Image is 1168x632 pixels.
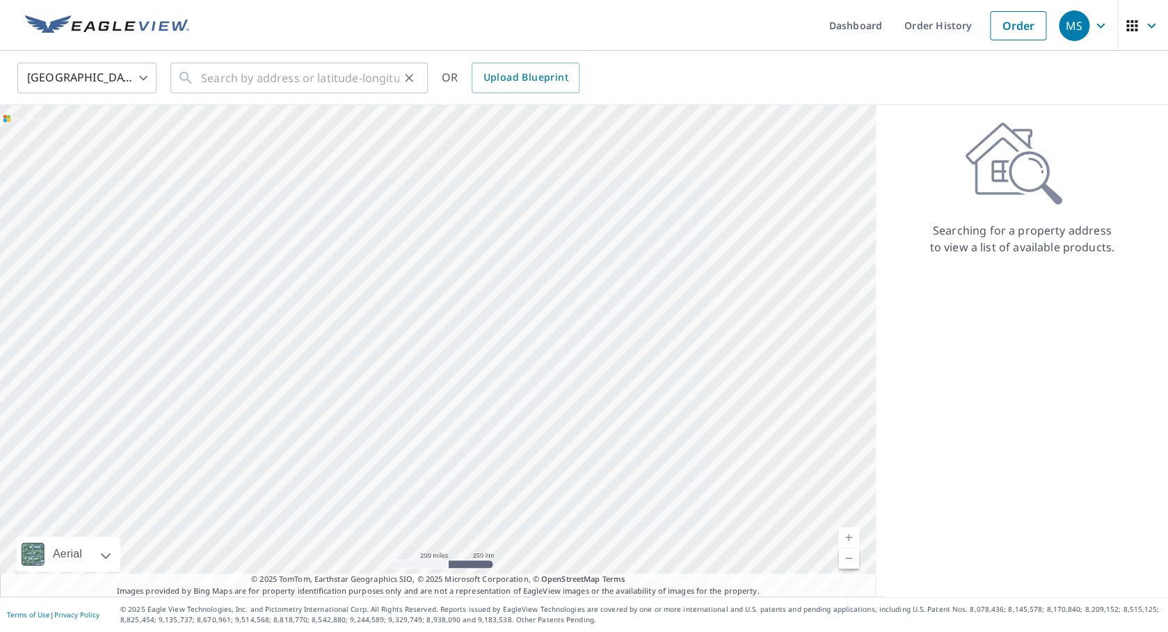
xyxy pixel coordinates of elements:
span: © 2025 TomTom, Earthstar Geographics SIO, © 2025 Microsoft Corporation, © [251,574,625,585]
div: [GEOGRAPHIC_DATA] [17,58,157,97]
div: Aerial [17,537,120,571]
a: Terms [602,574,625,584]
button: Clear [399,68,419,88]
input: Search by address or latitude-longitude [201,58,399,97]
a: Upload Blueprint [472,63,579,93]
p: | [7,610,99,619]
img: EV Logo [25,15,189,36]
div: MS [1059,10,1089,41]
p: Searching for a property address to view a list of available products. [929,222,1115,255]
span: Upload Blueprint [483,69,568,86]
div: Aerial [49,537,86,571]
div: OR [442,63,579,93]
a: Current Level 5, Zoom Out [838,548,859,569]
a: Current Level 5, Zoom In [838,527,859,548]
a: Order [990,11,1046,40]
p: © 2025 Eagle View Technologies, Inc. and Pictometry International Corp. All Rights Reserved. Repo... [120,604,1161,625]
a: Privacy Policy [54,610,99,619]
a: OpenStreetMap [541,574,600,584]
a: Terms of Use [7,610,50,619]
